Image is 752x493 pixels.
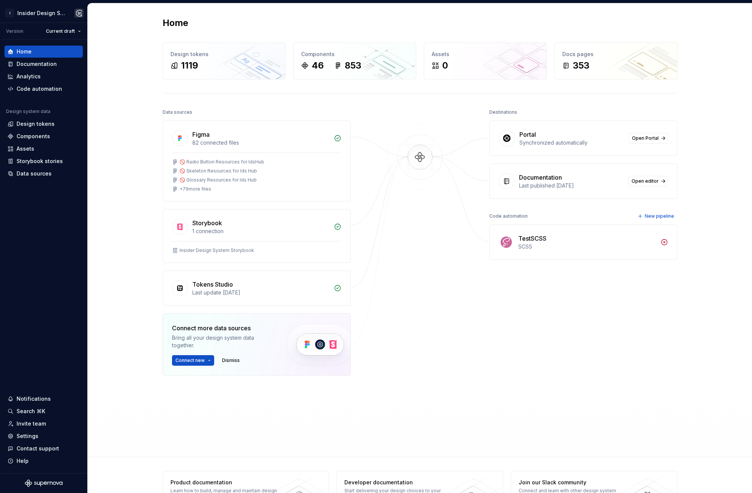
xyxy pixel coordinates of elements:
div: Product documentation [170,479,280,486]
div: 353 [573,60,589,72]
div: Help [17,457,29,465]
a: Assets0 [424,43,547,79]
a: Tokens StudioLast update [DATE] [163,270,351,306]
div: Design tokens [17,120,55,128]
div: Documentation [519,173,562,182]
a: Home [5,46,83,58]
h2: Home [163,17,188,29]
div: Components [17,133,50,140]
div: Insider Design System Storybook [180,247,254,253]
div: Home [17,48,32,55]
a: Open Portal [629,133,668,143]
a: Analytics [5,70,83,82]
div: 82 connected files [192,139,329,147]
div: Bring all your design system data together. [172,334,274,349]
div: Last published [DATE] [519,182,624,189]
a: Open editor [628,176,668,186]
div: 🚫 Glossary Resources for Ids Hub [180,177,257,183]
div: + 79 more files [180,186,211,192]
div: Docs pages [562,50,670,58]
a: Components [5,130,83,142]
div: Connect more data sources [172,324,274,333]
div: Insider Design System [17,9,65,17]
a: Settings [5,430,83,442]
div: Assets [17,145,34,153]
div: Design system data [6,108,50,114]
svg: Supernova Logo [25,479,62,487]
div: Join our Slack community [519,479,628,486]
a: Figma82 connected files🚫 Radio Button Resources for IdsHub🚫 Skeleton Resources for Ids Hub🚫 Gloss... [163,121,351,201]
div: SCSS [518,243,656,250]
span: Open editor [632,178,659,184]
div: Figma [192,130,210,139]
div: Synchronized automatically [519,139,624,147]
div: 0 [442,60,448,72]
div: Tokens Studio [192,280,233,289]
a: Storybook1 connectionInsider Design System Storybook [163,209,351,263]
div: Documentation [17,60,57,68]
button: IInsider Design SystemCagdas yildirim [2,5,86,21]
div: Version [6,28,23,34]
div: Search ⌘K [17,408,45,415]
div: Notifications [17,395,51,403]
div: Storybook [192,218,222,227]
button: Help [5,455,83,467]
a: Code automation [5,83,83,95]
div: 853 [345,60,361,72]
a: Design tokens [5,118,83,130]
div: I [5,9,14,18]
div: 1 connection [192,227,329,235]
div: Data sources [163,107,192,118]
button: Notifications [5,393,83,405]
div: 46 [312,60,324,72]
div: 🚫 Radio Button Resources for IdsHub [180,159,264,165]
button: Dismiss [219,355,243,366]
div: Design tokens [170,50,278,58]
span: New pipeline [645,213,674,219]
img: Cagdas yildirim [75,9,84,18]
div: Contact support [17,445,59,452]
div: Assets [432,50,539,58]
div: Components [301,50,408,58]
div: Analytics [17,73,41,80]
div: Developer documentation [344,479,454,486]
div: TestSCSS [518,234,546,243]
a: Data sources [5,168,83,180]
a: Storybook stories [5,155,83,167]
span: Open Portal [632,135,659,141]
div: 1119 [181,60,198,72]
div: Destinations [489,107,517,118]
div: Invite team [17,420,46,427]
div: Data sources [17,170,52,177]
div: 🚫 Skeleton Resources for Ids Hub [180,168,257,174]
div: Code automation [17,85,62,93]
a: Assets [5,143,83,155]
button: Contact support [5,443,83,455]
button: Connect new [172,355,214,366]
button: Current draft [43,26,84,37]
a: Invite team [5,418,83,430]
div: Settings [17,432,38,440]
a: Documentation [5,58,83,70]
div: Last update [DATE] [192,289,329,296]
span: Current draft [46,28,75,34]
span: Connect new [175,357,205,363]
button: New pipeline [635,211,677,221]
a: Docs pages353 [554,43,677,79]
button: Search ⌘K [5,405,83,417]
a: Design tokens1119 [163,43,286,79]
div: Portal [519,130,536,139]
div: Code automation [489,211,528,221]
a: Components46853 [293,43,416,79]
span: Dismiss [222,357,240,363]
div: Storybook stories [17,157,63,165]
